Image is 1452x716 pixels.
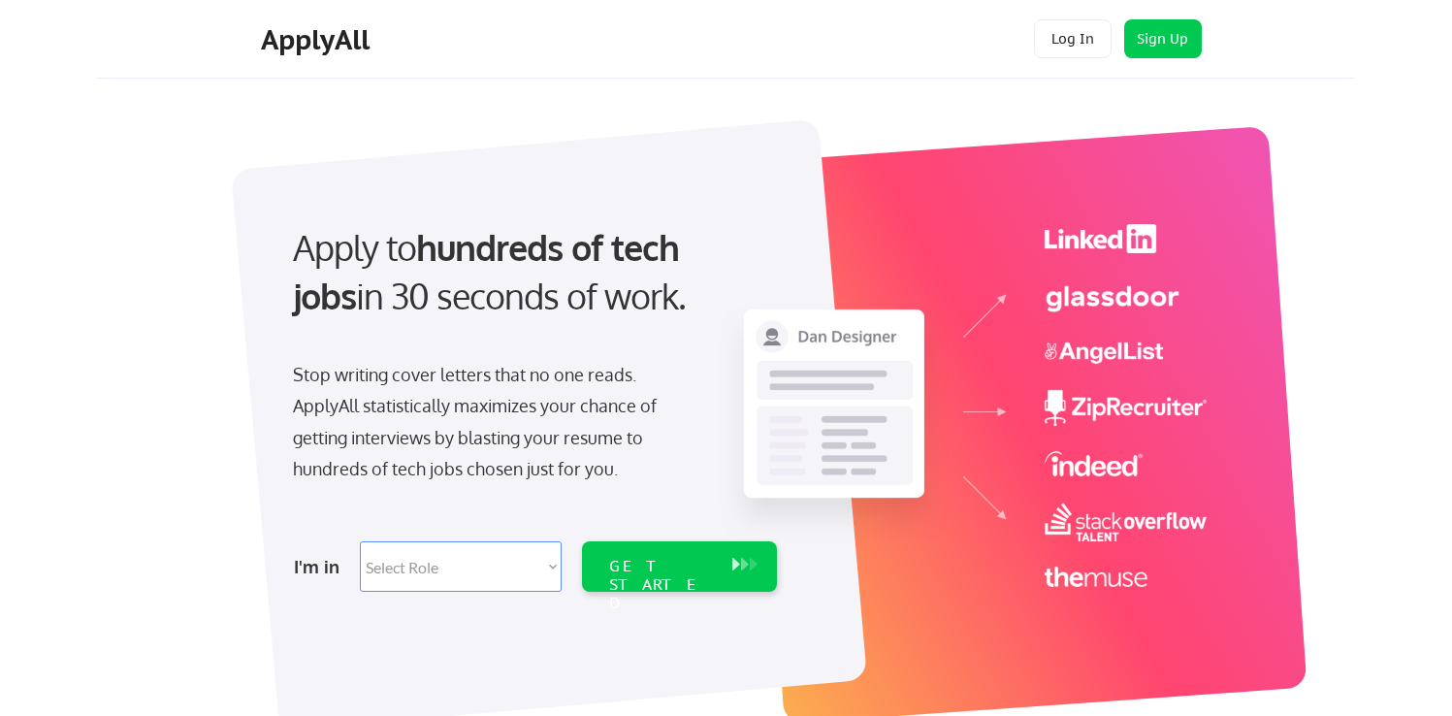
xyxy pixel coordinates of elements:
strong: hundreds of tech jobs [293,225,688,317]
div: GET STARTED [609,557,713,613]
div: ApplyAll [261,23,375,56]
div: Stop writing cover letters that no one reads. ApplyAll statistically maximizes your chance of get... [293,359,692,485]
button: Sign Up [1124,19,1202,58]
div: Apply to in 30 seconds of work. [293,223,769,321]
button: Log In [1034,19,1112,58]
div: I'm in [294,551,348,582]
